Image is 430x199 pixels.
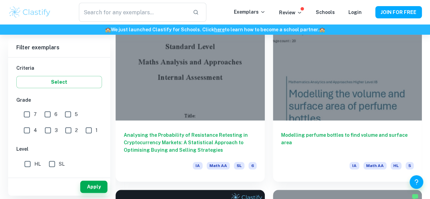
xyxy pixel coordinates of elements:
[54,111,57,118] span: 6
[349,162,359,169] span: IA
[234,8,265,16] p: Exemplars
[234,162,244,169] span: SL
[207,162,230,169] span: Math AA
[105,27,111,32] span: 🏫
[59,160,65,168] span: SL
[34,160,41,168] span: HL
[34,111,37,118] span: 7
[1,26,429,33] h6: We just launched Clastify for Schools. Click to learn how to become a school partner.
[281,131,414,154] h6: Modelling perfume bottles to find volume and surface area
[79,3,188,22] input: Search for any exemplars...
[279,9,302,16] p: Review
[124,131,257,154] h6: Analysing the Probability of Resistance Retesting in Cryptocurrency Markets: A Statistical Approa...
[16,96,102,104] h6: Grade
[193,162,203,169] span: IA
[75,127,78,134] span: 2
[16,145,102,153] h6: Level
[75,111,78,118] span: 5
[80,181,107,193] button: Apply
[316,10,335,15] a: Schools
[319,27,325,32] span: 🏫
[16,64,102,72] h6: Criteria
[55,127,58,134] span: 3
[375,6,422,18] button: JOIN FOR FREE
[16,76,102,88] button: Select
[96,127,98,134] span: 1
[391,162,401,169] span: HL
[116,9,265,182] a: Analysing the Probability of Resistance Retesting in Cryptocurrency Markets: A Statistical Approa...
[34,127,37,134] span: 4
[406,162,414,169] span: 5
[348,10,362,15] a: Login
[410,175,423,189] button: Help and Feedback
[248,162,257,169] span: 6
[363,162,386,169] span: Math AA
[214,27,225,32] a: here
[8,38,110,57] h6: Filter exemplars
[273,9,422,182] a: Modelling perfume bottles to find volume and surface areaIAMath AAHL5
[8,5,51,19] img: Clastify logo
